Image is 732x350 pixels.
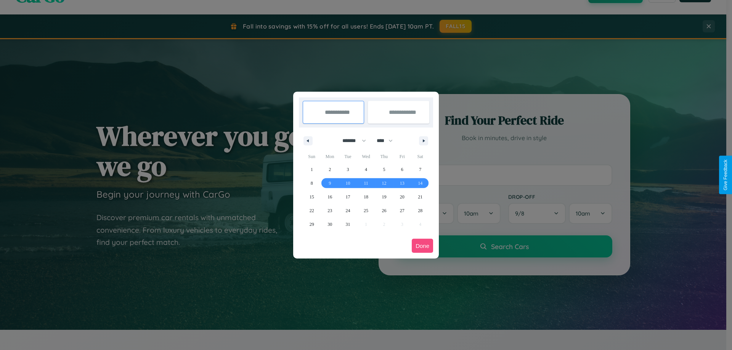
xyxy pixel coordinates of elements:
[419,163,421,176] span: 7
[365,163,367,176] span: 4
[327,204,332,217] span: 23
[321,150,339,163] span: Mon
[339,163,357,176] button: 3
[375,176,393,190] button: 12
[311,176,313,190] span: 8
[357,150,375,163] span: Wed
[357,176,375,190] button: 11
[303,163,321,176] button: 1
[412,239,433,253] button: Done
[346,204,350,217] span: 24
[339,204,357,217] button: 24
[375,204,393,217] button: 26
[411,163,429,176] button: 7
[364,190,368,204] span: 18
[357,163,375,176] button: 4
[411,204,429,217] button: 28
[393,150,411,163] span: Fri
[347,163,349,176] span: 3
[382,204,386,217] span: 26
[375,190,393,204] button: 19
[339,190,357,204] button: 17
[364,176,368,190] span: 11
[339,217,357,231] button: 31
[418,176,422,190] span: 14
[303,190,321,204] button: 15
[357,204,375,217] button: 25
[723,160,728,190] div: Give Feedback
[346,190,350,204] span: 17
[321,190,339,204] button: 16
[346,217,350,231] span: 31
[310,204,314,217] span: 22
[327,190,332,204] span: 16
[357,190,375,204] button: 18
[339,176,357,190] button: 10
[303,204,321,217] button: 22
[329,176,331,190] span: 9
[364,204,368,217] span: 25
[393,176,411,190] button: 13
[303,217,321,231] button: 29
[400,176,405,190] span: 13
[383,163,385,176] span: 5
[311,163,313,176] span: 1
[310,217,314,231] span: 29
[411,176,429,190] button: 14
[418,190,422,204] span: 21
[303,150,321,163] span: Sun
[411,150,429,163] span: Sat
[310,190,314,204] span: 15
[382,190,386,204] span: 19
[393,190,411,204] button: 20
[400,190,405,204] span: 20
[346,176,350,190] span: 10
[393,163,411,176] button: 6
[327,217,332,231] span: 30
[418,204,422,217] span: 28
[411,190,429,204] button: 21
[401,163,403,176] span: 6
[329,163,331,176] span: 2
[339,150,357,163] span: Tue
[375,150,393,163] span: Thu
[321,204,339,217] button: 23
[400,204,405,217] span: 27
[321,176,339,190] button: 9
[321,217,339,231] button: 30
[375,163,393,176] button: 5
[303,176,321,190] button: 8
[393,204,411,217] button: 27
[382,176,386,190] span: 12
[321,163,339,176] button: 2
